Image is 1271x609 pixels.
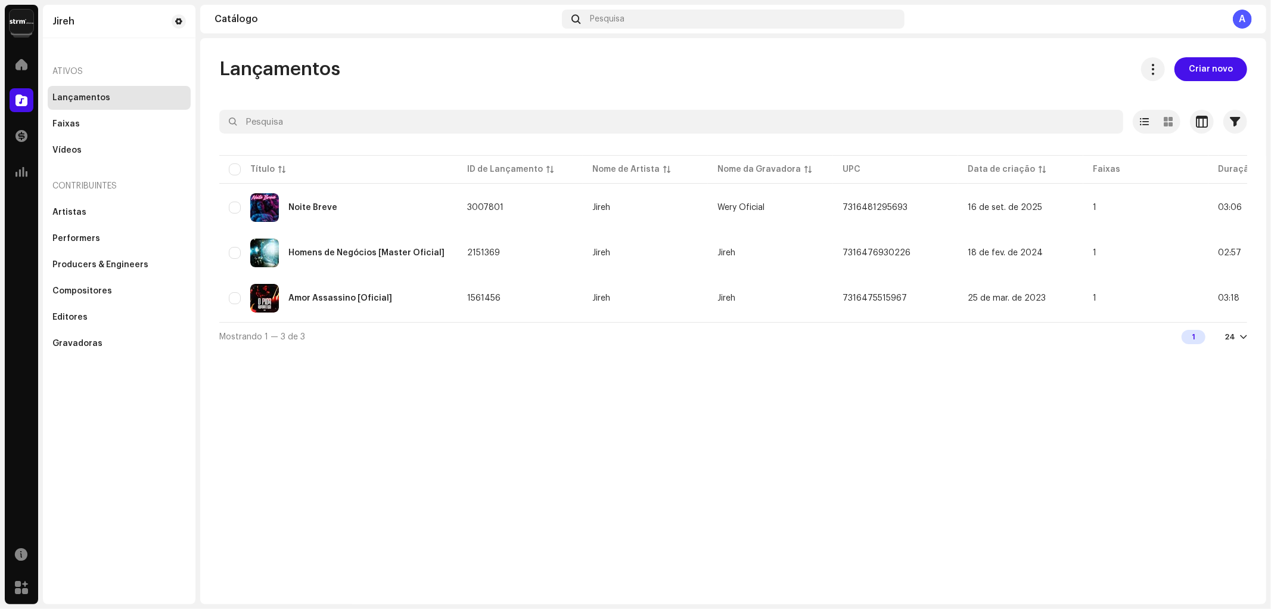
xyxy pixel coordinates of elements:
re-m-nav-item: Producers & Engineers [48,253,191,277]
div: 1 [1182,330,1205,344]
span: Jireh [592,249,698,257]
div: Noite Breve [288,203,337,212]
re-m-nav-item: Vídeos [48,138,191,162]
span: Mostrando 1 — 3 de 3 [219,333,305,341]
div: Data de criação [968,163,1035,175]
div: Jireh [52,17,74,26]
img: 334d2de9-587d-4228-8f3b-4584289dc2c7 [250,193,279,222]
span: Jireh [592,294,698,302]
div: Faixas [52,119,80,129]
re-m-nav-item: Compositores [48,279,191,303]
div: Jireh [592,294,610,302]
span: 02:57 [1218,249,1241,257]
div: ID de Lançamento [467,163,543,175]
re-a-nav-header: Contribuintes [48,172,191,200]
span: Jireh [717,294,735,302]
re-m-nav-item: Artistas [48,200,191,224]
div: Jireh [592,203,610,212]
div: Catálogo [215,14,557,24]
span: Criar novo [1189,57,1233,81]
span: 1 [1093,203,1096,212]
span: 2151369 [467,249,500,257]
span: 7316475515967 [843,294,907,302]
div: Nome da Gravadora [717,163,801,175]
button: Criar novo [1174,57,1247,81]
span: Jireh [592,203,698,212]
img: 408b884b-546b-4518-8448-1008f9c76b02 [10,10,33,33]
span: Wery Oficial [717,203,765,212]
div: Homens de Negócios [Master Oficial] [288,249,445,257]
div: Lançamentos [52,93,110,103]
span: Pesquisa [590,14,624,24]
div: Performers [52,234,100,243]
span: 16 de set. de 2025 [968,203,1042,212]
input: Pesquisa [219,110,1123,134]
div: Editores [52,313,88,322]
span: Jireh [717,249,735,257]
div: Artistas [52,208,86,217]
re-m-nav-item: Lançamentos [48,86,191,110]
div: Gravadoras [52,339,102,348]
span: 1 [1093,294,1096,302]
span: 3007801 [467,203,504,212]
span: 03:18 [1218,294,1239,302]
re-m-nav-item: Gravadoras [48,332,191,355]
span: 7316481295693 [843,203,908,212]
div: Nome de Artista [592,163,660,175]
div: Jireh [592,249,610,257]
div: 24 [1225,332,1235,342]
div: Compositores [52,286,112,296]
div: Título [250,163,275,175]
span: 18 de fev. de 2024 [968,249,1043,257]
span: 1561456 [467,294,501,302]
re-a-nav-header: Ativos [48,57,191,86]
div: A [1233,10,1252,29]
re-m-nav-item: Faixas [48,112,191,136]
div: Amor Assassino [Oficial] [288,294,392,302]
span: 7316476930226 [843,249,910,257]
img: 88195aac-f79f-48c3-ab73-503b2191bd82 [250,239,279,267]
span: 1 [1093,249,1096,257]
span: 03:06 [1218,203,1242,212]
span: Lançamentos [219,57,340,81]
div: Producers & Engineers [52,260,148,270]
re-m-nav-item: Editores [48,305,191,329]
re-m-nav-item: Performers [48,227,191,251]
div: Vídeos [52,146,82,155]
img: 1e9c95ce-920d-44c0-8af0-448e78aeb5dc [250,284,279,313]
span: 25 de mar. de 2023 [968,294,1046,302]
